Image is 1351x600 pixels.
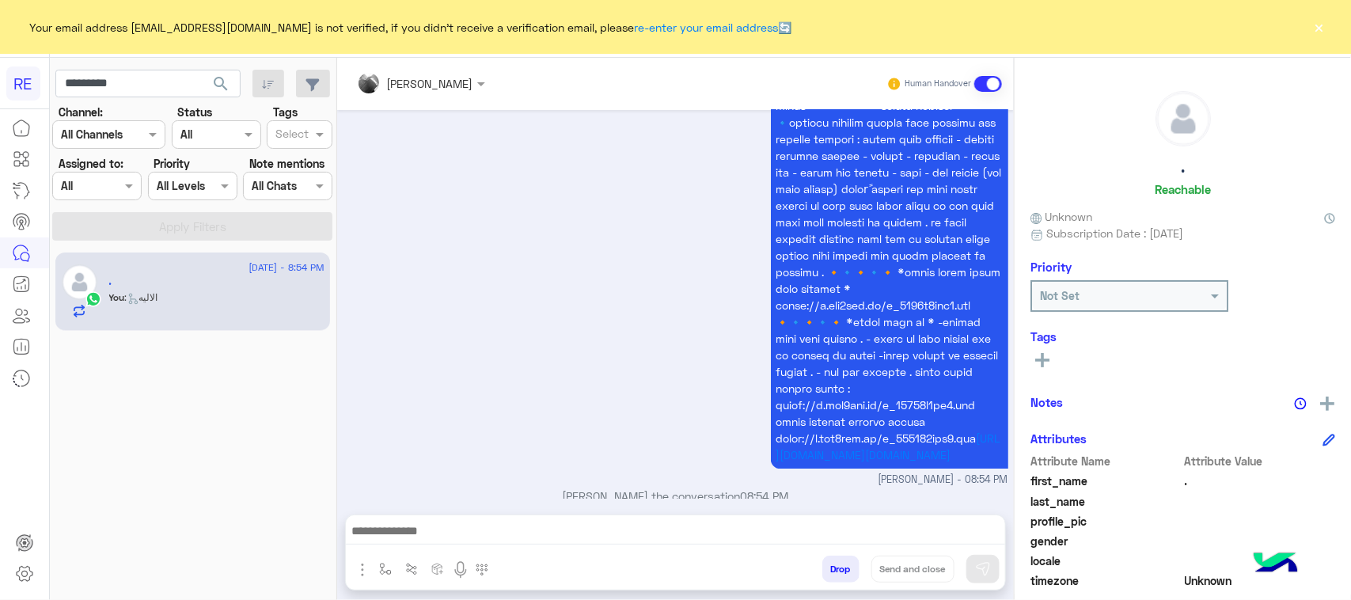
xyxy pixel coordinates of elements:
[59,104,103,120] label: Channel:
[109,291,125,303] span: You
[1155,182,1211,196] h6: Reachable
[52,212,332,241] button: Apply Filters
[1030,513,1182,530] span: profile_pic
[635,21,779,34] a: re-enter your email address
[425,556,451,582] button: create order
[125,291,158,303] span: : الاليه
[177,104,212,120] label: Status
[822,556,860,583] button: Drop
[975,561,991,577] img: send message
[1030,473,1182,489] span: first_name
[1185,572,1336,589] span: Unknown
[451,560,470,579] img: send voice note
[1181,158,1185,177] h5: .
[59,155,123,172] label: Assigned to:
[379,563,392,575] img: select flow
[1185,533,1336,549] span: null
[1030,431,1087,446] h6: Attributes
[871,556,954,583] button: Send and close
[1030,395,1063,409] h6: Notes
[343,488,1008,504] p: [PERSON_NAME] the conversation
[1030,453,1182,469] span: Attribute Name
[1030,260,1072,274] h6: Priority
[273,125,309,146] div: Select
[1030,208,1092,225] span: Unknown
[1311,19,1327,35] button: ×
[399,556,425,582] button: Trigger scenario
[249,260,324,275] span: [DATE] - 8:54 PM
[202,70,241,104] button: search
[741,489,789,503] span: 08:54 PM
[476,564,488,576] img: make a call
[1030,493,1182,510] span: last_name
[1030,553,1182,569] span: locale
[1185,553,1336,569] span: null
[431,563,444,575] img: create order
[373,556,399,582] button: select flow
[1030,572,1182,589] span: timezone
[30,19,792,36] span: Your email address [EMAIL_ADDRESS][DOMAIN_NAME] is not verified, if you didn't receive a verifica...
[1046,225,1183,241] span: Subscription Date : [DATE]
[6,66,40,101] div: RE
[905,78,971,90] small: Human Handover
[1030,533,1182,549] span: gender
[154,155,190,172] label: Priority
[1185,453,1336,469] span: Attribute Value
[1320,397,1334,411] img: add
[62,264,97,300] img: defaultAdmin.png
[85,291,101,307] img: WhatsApp
[273,104,298,120] label: Tags
[1294,397,1307,410] img: notes
[249,155,324,172] label: Note mentions
[1185,473,1336,489] span: .
[353,560,372,579] img: send attachment
[879,473,1008,488] span: [PERSON_NAME] - 08:54 PM
[405,563,418,575] img: Trigger scenario
[109,275,112,288] h5: .
[211,74,230,93] span: search
[1248,537,1304,592] img: hulul-logo.png
[1156,92,1210,146] img: defaultAdmin.png
[1030,329,1335,344] h6: Tags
